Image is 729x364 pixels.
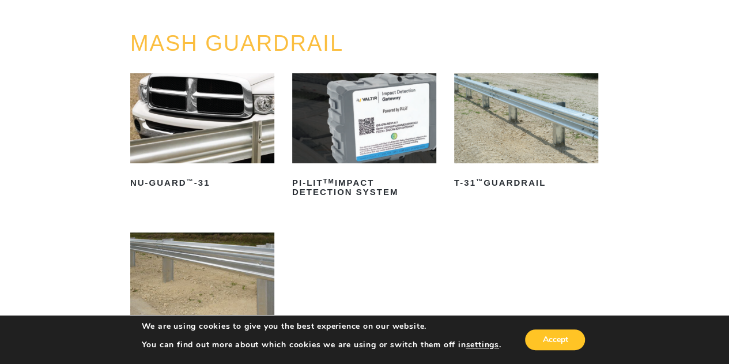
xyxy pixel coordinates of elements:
[130,232,274,351] a: TGS™
[142,321,501,332] p: We are using cookies to give you the best experience on our website.
[476,178,484,185] sup: ™
[323,178,335,185] sup: TM
[142,340,501,350] p: You can find out more about which cookies we are using or switch them off in .
[130,31,343,55] a: MASH GUARDRAIL
[525,329,585,350] button: Accept
[292,73,436,201] a: PI-LITTMImpact Detection System
[292,174,436,201] h2: PI-LIT Impact Detection System
[454,174,598,192] h2: T-31 Guardrail
[187,178,194,185] sup: ™
[130,73,274,192] a: NU-GUARD™-31
[466,340,498,350] button: settings
[454,73,598,192] a: T-31™Guardrail
[130,174,274,192] h2: NU-GUARD -31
